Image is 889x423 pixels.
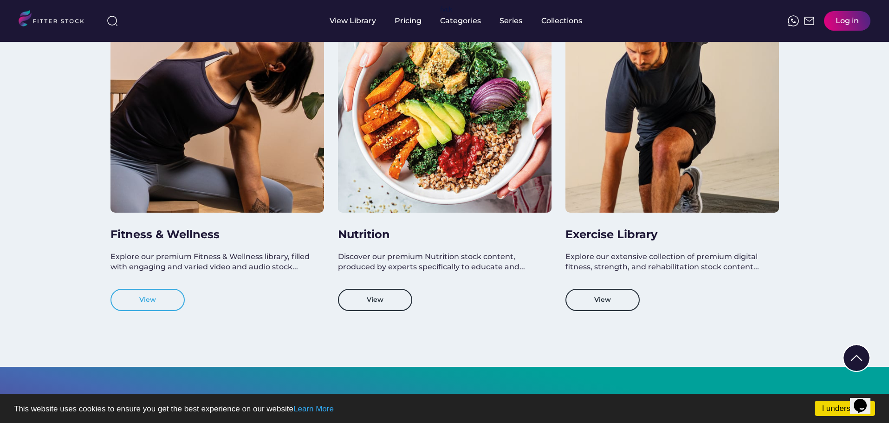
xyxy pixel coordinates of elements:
iframe: chat widget [850,386,880,414]
p: This website uses cookies to ensure you get the best experience on our website [14,405,875,413]
div: Series [500,16,523,26]
div: Explore our premium Fitness & Wellness library, filled with engaging and varied video and audio s... [110,252,315,273]
img: Frame%2051.svg [804,15,815,26]
img: search-normal%203.svg [107,15,118,26]
button: View [110,289,185,311]
h3: Exercise Library [565,227,770,242]
img: meteor-icons_whatsapp%20%281%29.svg [788,15,799,26]
a: I understand! [815,401,875,416]
h3: Fitness & Wellness [110,227,315,242]
div: fvck [440,5,452,14]
div: Collections [541,16,582,26]
div: Categories [440,16,481,26]
div: Pricing [395,16,422,26]
div: Log in [836,16,859,26]
h3: Nutrition [338,227,542,242]
img: LOGO.svg [19,10,92,29]
button: View [565,289,640,311]
button: View [338,289,412,311]
div: Discover our premium Nutrition stock content, produced by experts specifically to educate and... [338,252,542,273]
div: View Library [330,16,376,26]
span: Explore our extensive collection of premium digital fitness, strength, and rehabilitation stock c... [565,252,759,271]
a: Learn More [293,404,334,413]
img: Group%201000002322%20%281%29.svg [844,345,870,371]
